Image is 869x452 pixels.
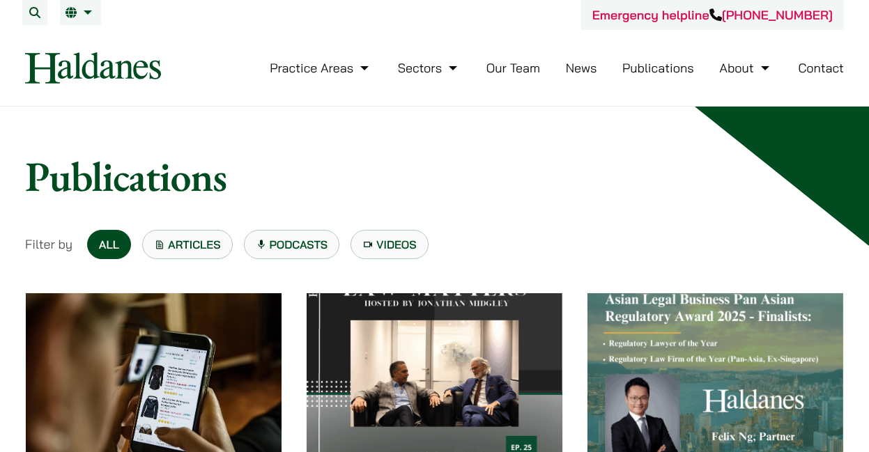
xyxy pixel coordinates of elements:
[798,60,844,76] a: Contact
[351,230,429,259] a: Videos
[622,60,694,76] a: Publications
[566,60,597,76] a: News
[142,230,233,259] a: Articles
[719,60,772,76] a: About
[244,230,340,259] a: Podcasts
[25,151,844,201] h1: Publications
[486,60,540,76] a: Our Team
[66,7,95,18] a: EN
[398,60,461,76] a: Sectors
[592,7,833,23] a: Emergency helpline[PHONE_NUMBER]
[25,235,72,254] span: Filter by
[25,52,161,84] img: Logo of Haldanes
[270,60,372,76] a: Practice Areas
[87,230,131,259] a: All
